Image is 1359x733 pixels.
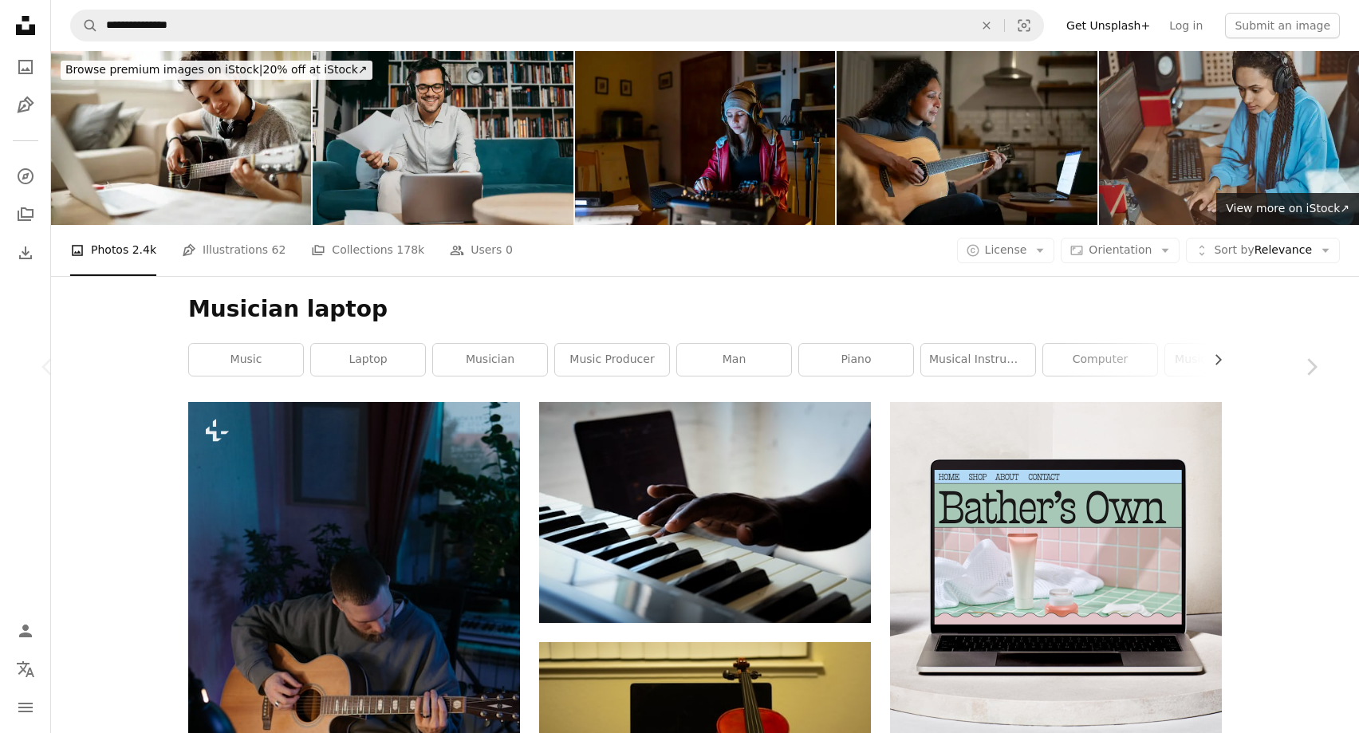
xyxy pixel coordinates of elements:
[188,643,520,657] a: a man sitting at a desk playing a guitar
[1005,10,1043,41] button: Visual search
[555,344,669,376] a: music producer
[10,160,41,192] a: Explore
[1057,13,1160,38] a: Get Unsplash+
[311,225,424,276] a: Collections 178k
[311,344,425,376] a: laptop
[921,344,1035,376] a: musical instrument
[539,402,871,623] img: person playing a piano
[539,505,871,519] a: person playing a piano
[189,344,303,376] a: music
[1263,290,1359,443] a: Next
[677,344,791,376] a: man
[1089,243,1152,256] span: Orientation
[799,344,913,376] a: piano
[1203,344,1222,376] button: scroll list to the right
[1165,344,1279,376] a: music production
[1043,344,1157,376] a: computer
[188,295,1222,324] h1: Musician laptop
[450,225,513,276] a: Users 0
[272,241,286,258] span: 62
[1226,202,1349,215] span: View more on iStock ↗
[433,344,547,376] a: musician
[313,51,573,225] img: Young artist creator sitting in his studio library
[575,51,835,225] img: DJ streaming from home at night
[837,51,1097,225] img: Mature woman playing guitar in front of laptop
[10,692,41,723] button: Menu
[71,10,98,41] button: Search Unsplash
[1186,238,1340,263] button: Sort byRelevance
[969,10,1004,41] button: Clear
[10,237,41,269] a: Download History
[10,89,41,121] a: Illustrations
[396,241,424,258] span: 178k
[10,51,41,83] a: Photos
[61,61,372,80] div: 20% off at iStock ↗
[1214,243,1254,256] span: Sort by
[957,238,1055,263] button: License
[51,51,311,225] img: Smiling girl playing a guitar at home
[70,10,1044,41] form: Find visuals sitewide
[10,653,41,685] button: Language
[65,63,262,76] span: Browse premium images on iStock |
[51,51,382,89] a: Browse premium images on iStock|20% off at iStock↗
[1099,51,1359,225] img: African woman, radio presenter, sound engineer in headphones typing text on laptop while working ...
[10,615,41,647] a: Log in / Sign up
[1214,242,1312,258] span: Relevance
[1160,13,1212,38] a: Log in
[1225,13,1340,38] button: Submit an image
[1216,193,1359,225] a: View more on iStock↗
[10,199,41,231] a: Collections
[182,225,286,276] a: Illustrations 62
[506,241,513,258] span: 0
[985,243,1027,256] span: License
[1061,238,1180,263] button: Orientation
